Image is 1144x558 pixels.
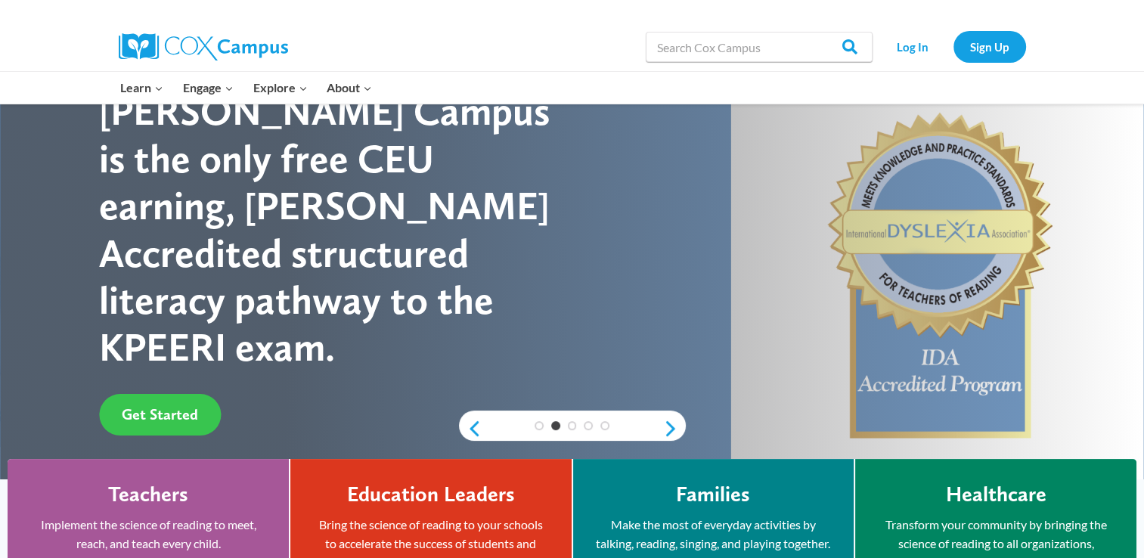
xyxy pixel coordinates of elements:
[347,482,515,507] h4: Education Leaders
[596,515,831,553] p: Make the most of everyday activities by talking, reading, singing, and playing together.
[459,420,482,438] a: previous
[99,88,572,370] div: [PERSON_NAME] Campus is the only free CEU earning, [PERSON_NAME] Accredited structured literacy p...
[568,421,577,430] a: 3
[646,32,873,62] input: Search Cox Campus
[953,31,1026,62] a: Sign Up
[584,421,593,430] a: 4
[119,33,288,60] img: Cox Campus
[535,421,544,430] a: 1
[880,31,1026,62] nav: Secondary Navigation
[945,482,1046,507] h4: Healthcare
[108,482,188,507] h4: Teachers
[880,31,946,62] a: Log In
[122,405,198,423] span: Get Started
[99,394,221,436] a: Get Started
[600,421,609,430] a: 5
[173,72,243,104] button: Child menu of Engage
[111,72,382,104] nav: Primary Navigation
[551,421,560,430] a: 2
[663,420,686,438] a: next
[459,414,686,444] div: content slider buttons
[30,515,266,553] p: Implement the science of reading to meet, reach, and teach every child.
[111,72,174,104] button: Child menu of Learn
[676,482,750,507] h4: Families
[243,72,318,104] button: Child menu of Explore
[317,72,382,104] button: Child menu of About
